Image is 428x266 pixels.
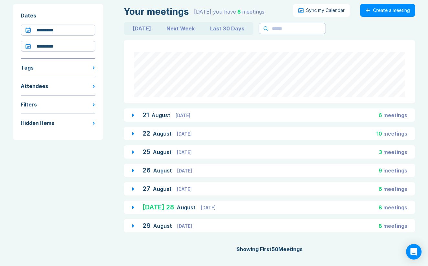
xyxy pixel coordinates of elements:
[383,204,407,211] span: meeting s
[177,131,192,137] span: [DATE]
[379,186,382,192] span: 6
[177,186,192,192] span: [DATE]
[153,167,173,174] span: August
[201,205,216,210] span: [DATE]
[177,150,192,155] span: [DATE]
[176,113,190,118] span: [DATE]
[383,149,407,155] span: meeting s
[153,149,173,155] span: August
[177,223,192,229] span: [DATE]
[379,223,382,229] span: 8
[202,23,252,34] button: Last 30 Days
[177,168,192,173] span: [DATE]
[21,64,34,72] div: Tags
[152,112,172,118] span: August
[406,244,422,260] div: Open Intercom Messenger
[143,148,150,156] span: 25
[125,23,159,34] button: [DATE]
[153,223,173,229] span: August
[306,8,345,13] div: Sync my Calendar
[360,4,415,17] button: Create a meeting
[383,130,407,137] span: meeting s
[21,101,37,108] div: Filters
[21,119,54,127] div: Hidden Items
[177,204,197,211] span: August
[143,129,150,137] span: 22
[379,167,382,174] span: 9
[379,112,382,118] span: 6
[153,186,173,192] span: August
[383,186,407,192] span: meeting s
[124,245,415,253] div: Showing First 50 Meetings
[379,204,382,211] span: 8
[373,8,410,13] div: Create a meeting
[21,82,48,90] div: Attendees
[143,203,174,211] span: [DATE] 28
[143,111,149,119] span: 21
[376,130,382,137] span: 10
[153,130,173,137] span: August
[383,112,407,118] span: meeting s
[194,8,264,16] div: [DATE] you have meeting s
[143,185,150,193] span: 27
[293,4,350,17] button: Sync my Calendar
[21,12,95,19] div: Dates
[124,6,189,17] div: Your meetings
[383,223,407,229] span: meeting s
[159,23,202,34] button: Next Week
[143,222,151,229] span: 29
[383,167,407,174] span: meeting s
[143,166,151,174] span: 26
[379,149,382,155] span: 3
[237,8,241,15] span: 8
